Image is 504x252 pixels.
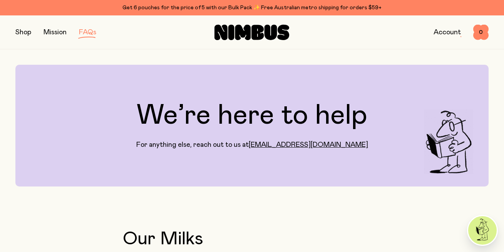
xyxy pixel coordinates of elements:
[468,216,497,245] img: agent
[136,140,368,150] p: For anything else, reach out to us at
[79,29,96,36] a: FAQs
[15,3,489,12] div: Get 6 pouches for the price of 5 with our Bulk Pack ✨ Free Australian metro shipping for orders $59+
[44,29,67,36] a: Mission
[123,230,382,248] h2: Our Milks
[137,102,367,129] h1: We’re here to help
[249,141,368,148] a: [EMAIL_ADDRESS][DOMAIN_NAME]
[434,29,461,36] a: Account
[473,25,489,40] button: 0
